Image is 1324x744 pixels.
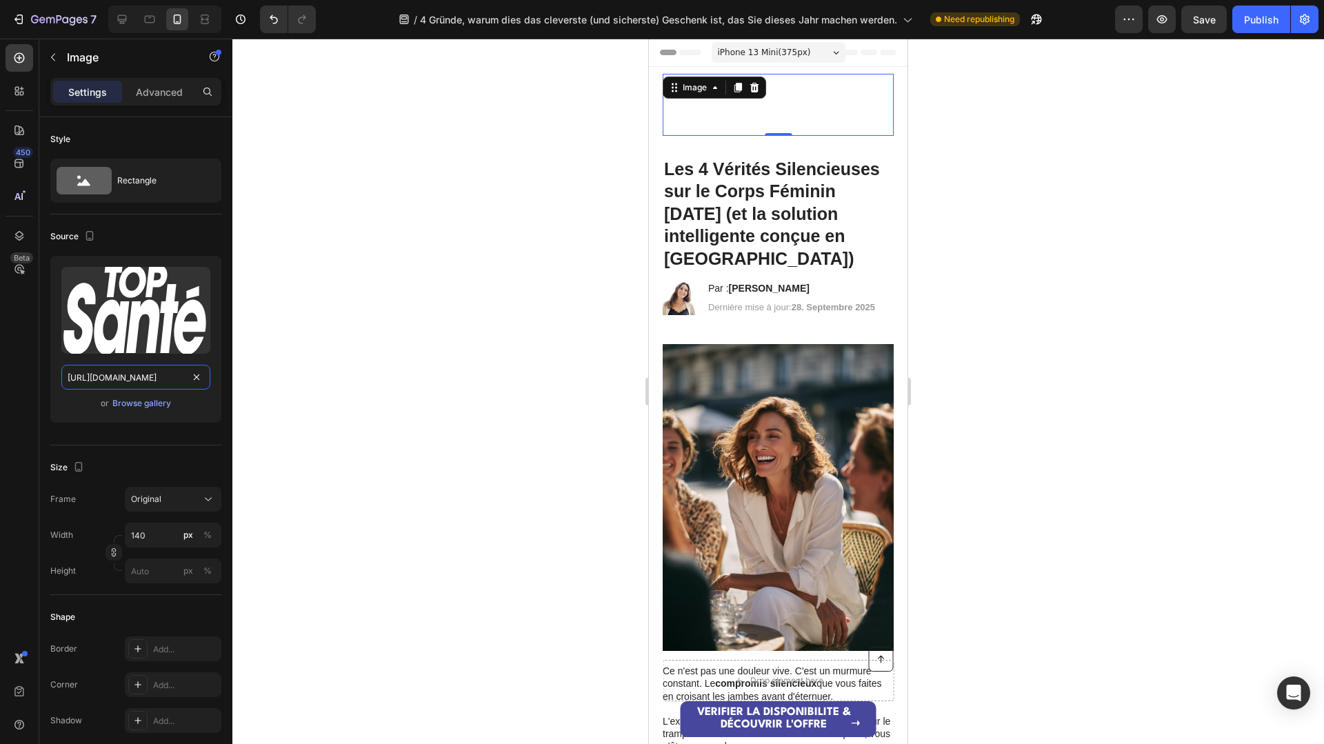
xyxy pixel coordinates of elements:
span: or [101,395,109,412]
label: Width [50,529,73,541]
button: px [199,527,216,543]
div: Open Intercom Messenger [1277,676,1310,710]
div: px [183,529,193,541]
div: Shape [50,611,75,623]
button: % [180,527,197,543]
iframe: Design area [649,39,907,744]
div: 450 [13,147,33,158]
label: Frame [50,493,76,505]
p: 7 [90,11,97,28]
input: px% [125,523,221,547]
button: px [199,563,216,579]
span: Save [1193,14,1216,26]
span: Need republishing [944,13,1014,26]
div: Undo/Redo [260,6,316,33]
button: Browse gallery [112,396,172,410]
button: % [180,563,197,579]
div: Corner [50,678,78,691]
span: / [414,12,417,27]
span: 4 Gründe, warum dies das cleverste (und sicherste) Geschenk ist, das Sie dieses Jahr machen werden. [420,12,897,27]
span: Original [131,493,161,505]
div: Add... [153,715,218,727]
button: 7 [6,6,103,33]
div: Add... [153,679,218,692]
input: px% [125,559,221,583]
button: Original [125,487,221,512]
button: Publish [1232,6,1290,33]
div: % [203,565,212,577]
p: Advanced [136,85,183,99]
div: Size [50,459,87,477]
div: Border [50,643,77,655]
input: https://example.com/image.jpg [61,365,210,390]
div: Browse gallery [112,397,171,410]
img: preview-image [61,267,210,354]
div: Rectangle [117,165,201,197]
p: Settings [68,85,107,99]
div: Beta [10,252,33,263]
label: Height [50,565,76,577]
div: Publish [1244,12,1278,27]
div: Source [50,228,98,246]
button: Save [1181,6,1227,33]
p: Image [67,49,184,66]
div: % [203,529,212,541]
div: Style [50,133,70,145]
div: px [183,565,193,577]
div: Add... [153,643,218,656]
div: Shadow [50,714,82,727]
